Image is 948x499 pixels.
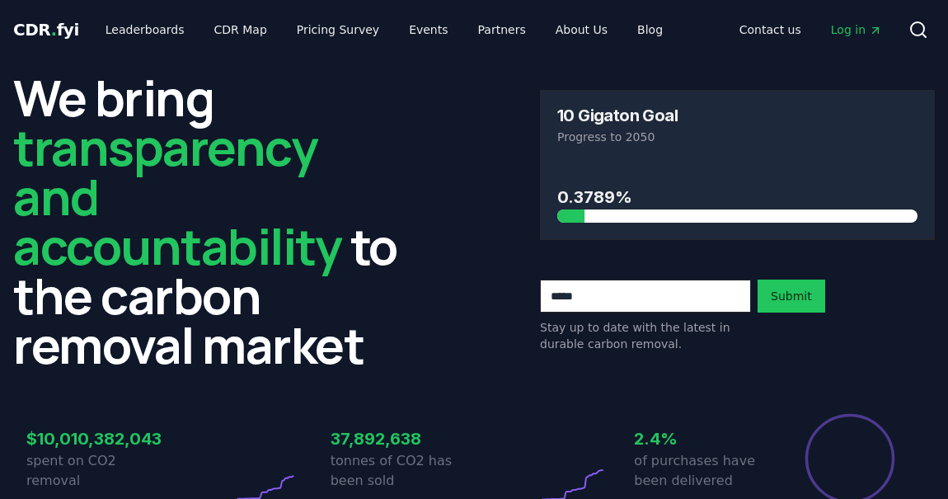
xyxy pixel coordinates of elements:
[831,21,882,38] span: Log in
[557,107,678,124] h3: 10 Gigaton Goal
[13,20,79,40] span: CDR fyi
[13,73,408,370] h2: We bring to the carbon removal market
[557,185,917,209] h3: 0.3789%
[26,426,170,451] h3: $10,010,382,043
[13,113,341,280] span: transparency and accountability
[284,15,392,45] a: Pricing Survey
[542,15,621,45] a: About Us
[331,426,474,451] h3: 37,892,638
[624,15,676,45] a: Blog
[634,426,777,451] h3: 2.4%
[26,451,170,491] p: spent on CO2 removal
[557,129,917,145] p: Progress to 2050
[758,280,825,313] button: Submit
[465,15,539,45] a: Partners
[92,15,198,45] a: Leaderboards
[13,18,79,41] a: CDR.fyi
[726,15,814,45] a: Contact us
[634,451,777,491] p: of purchases have been delivered
[540,319,751,352] p: Stay up to date with the latest in durable carbon removal.
[51,20,57,40] span: .
[726,15,895,45] nav: Main
[818,15,895,45] a: Log in
[396,15,461,45] a: Events
[201,15,280,45] a: CDR Map
[92,15,676,45] nav: Main
[331,451,474,491] p: tonnes of CO2 has been sold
